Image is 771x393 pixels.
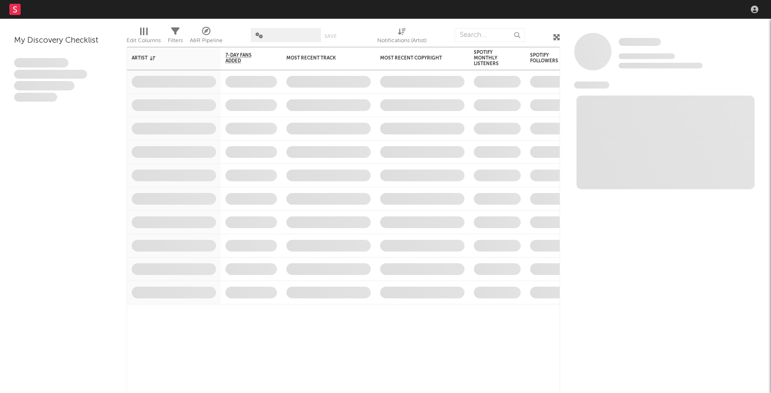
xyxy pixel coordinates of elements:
[225,52,263,64] span: 7-Day Fans Added
[132,55,202,61] div: Artist
[377,35,427,46] div: Notifications (Artist)
[14,93,57,102] span: Aliquam viverra
[455,28,525,42] input: Search...
[619,53,675,59] span: Tracking Since: [DATE]
[574,82,609,89] span: News Feed
[377,23,427,51] div: Notifications (Artist)
[619,63,703,68] span: 0 fans last week
[619,38,661,46] span: Some Artist
[14,70,87,79] span: Integer aliquet in purus et
[168,23,183,51] div: Filters
[14,35,112,46] div: My Discovery Checklist
[474,50,507,67] div: Spotify Monthly Listeners
[286,55,357,61] div: Most Recent Track
[190,35,223,46] div: A&R Pipeline
[530,52,563,64] div: Spotify Followers
[127,35,161,46] div: Edit Columns
[168,35,183,46] div: Filters
[14,58,68,67] span: Lorem ipsum dolor
[619,37,661,47] a: Some Artist
[324,34,337,39] button: Save
[127,23,161,51] div: Edit Columns
[380,55,450,61] div: Most Recent Copyright
[14,81,75,90] span: Praesent ac interdum
[190,23,223,51] div: A&R Pipeline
